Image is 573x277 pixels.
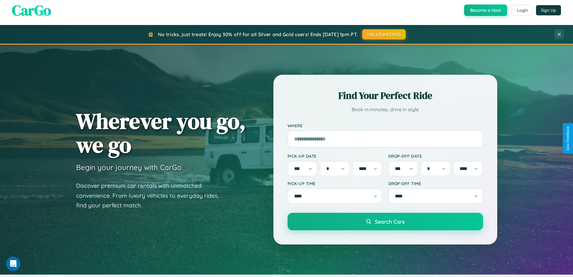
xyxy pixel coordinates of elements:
label: Drop-off Date [388,153,483,159]
p: Discover premium car rentals with unmatched convenience. From luxury vehicles to everyday rides, ... [76,181,226,210]
label: Where [288,123,483,128]
label: Drop-off Time [388,181,483,186]
h2: Find Your Perfect Ride [288,89,483,102]
button: Search Cars [288,213,483,230]
button: HALLOWEEN30 [362,29,406,39]
div: Give Feedback [566,126,570,151]
button: Sign Up [536,5,561,15]
span: Search Cars [375,218,405,225]
span: CarGo [12,0,51,20]
h1: Wherever you go, we go [76,109,246,157]
h3: Begin your journey with CarGo [76,163,182,172]
button: Login [512,5,533,16]
p: Book in minutes, drive in style [288,105,483,114]
label: Pick-up Time [288,181,382,186]
span: No tricks, just treats! Enjoy 30% off for all Silver and Gold users! Ends [DATE] 1pm PT. [158,31,358,37]
label: Pick-up Date [288,153,382,159]
iframe: Intercom live chat [6,257,20,271]
button: Become a Host [464,5,507,16]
